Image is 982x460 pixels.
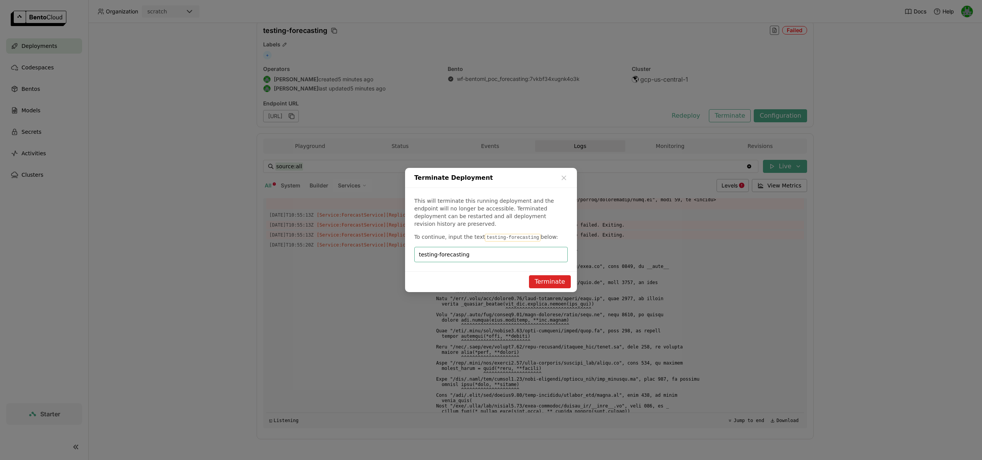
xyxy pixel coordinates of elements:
div: Terminate Deployment [405,168,577,188]
span: To continue, input the text [414,234,485,240]
div: dialog [405,168,577,292]
button: Terminate [529,275,571,288]
code: testing-forecasting [485,234,540,242]
span: below: [540,234,558,240]
p: This will terminate this running deployment and the endpoint will no longer be accessible. Termin... [414,197,568,228]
